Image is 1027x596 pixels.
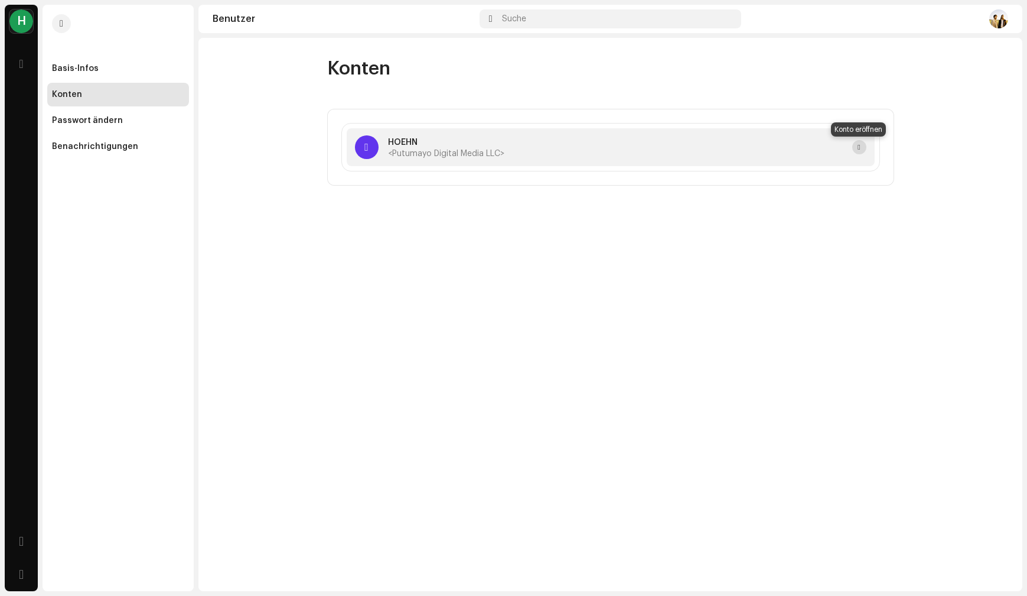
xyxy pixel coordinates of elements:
[327,57,390,80] span: Konten
[52,90,82,99] div: Konten
[388,137,504,149] p: HOEHN
[502,14,526,24] span: Suche
[47,57,189,80] re-m-nav-item: Basis-Infos
[52,64,99,73] div: Basis-Infos
[213,14,475,24] div: Benutzer
[9,9,33,33] div: H
[388,150,504,158] span: <Putumayo Digital Media LLC>
[47,135,189,158] re-m-nav-item: Benachrichtigungen
[47,109,189,132] re-m-nav-item: Passwort ändern
[52,142,138,151] div: Benachrichtigungen
[47,83,189,106] re-m-nav-item: Konten
[52,116,123,125] div: Passwort ändern
[989,9,1008,28] img: d8767c52-96b1-4f98-8715-fa42d2fc62e3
